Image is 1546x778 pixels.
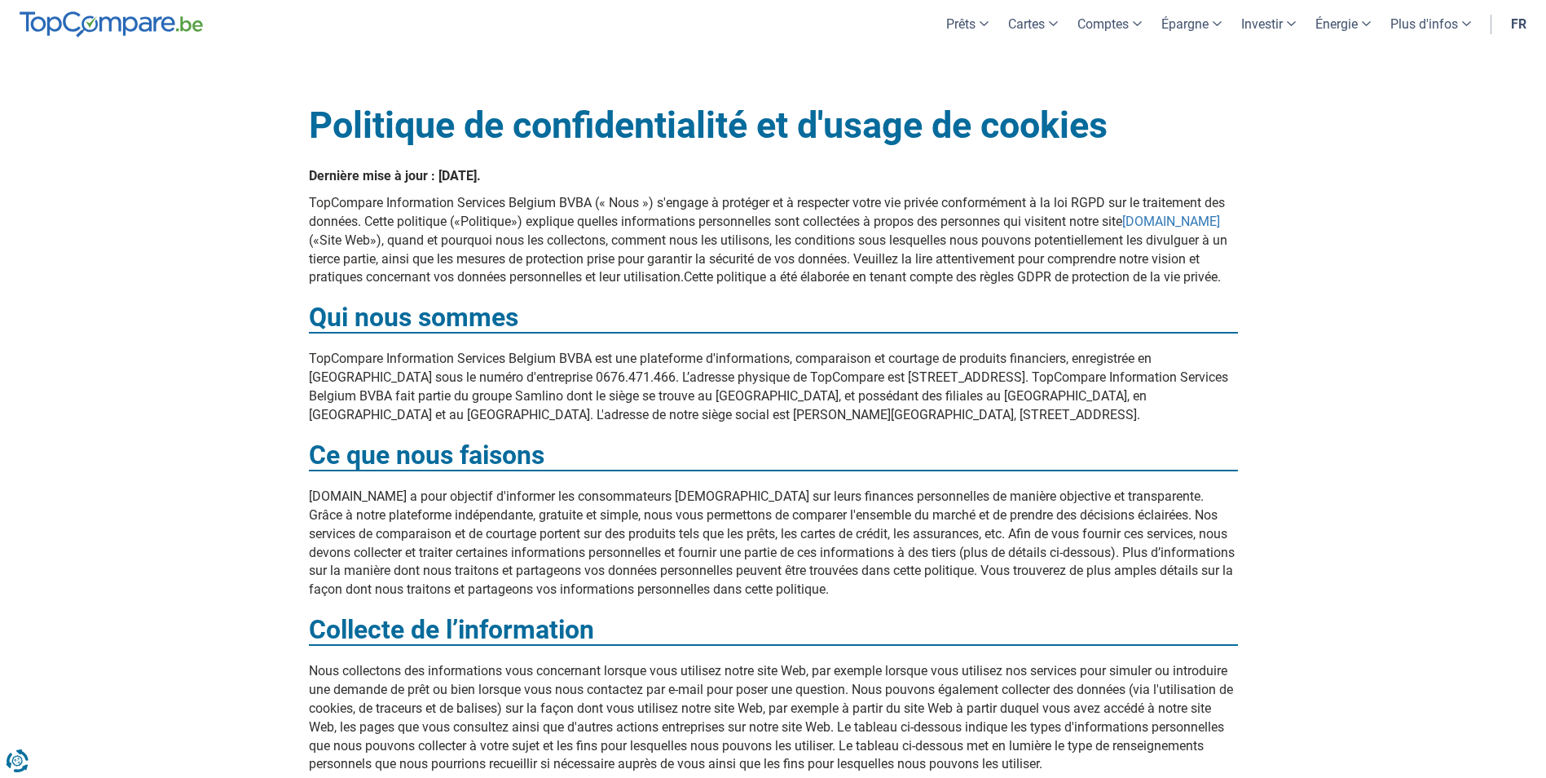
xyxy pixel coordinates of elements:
[309,195,1225,229] span: TopCompare Information Services Belgium BVBA (« Nous ») s'engage à protéger et à respecter votre ...
[309,440,544,471] strong: Ce que nous faisons
[309,104,1108,147] strong: Politique de confidentialité et d'usage de cookies
[309,614,594,645] strong: Collecte de l’information
[20,11,203,38] img: TopCompare
[309,351,1152,385] span: TopCompare Information Services Belgium BVBA est une plateforme d'informations, comparaison et co...
[309,526,1235,579] span: Afin de vous fournir ces services, nous devons collecter et traiter certaines informations person...
[309,663,1233,753] span: Nous collectons des informations vous concernant lorsque vous utilisez notre site Web, par exempl...
[309,302,518,333] strong: Qui nous sommes
[309,369,1228,422] span: TopCompare Information Services Belgium BVBA fait partie du groupe Samlino dont le siège se trouv...
[1122,214,1220,229] a: [DOMAIN_NAME]
[309,488,1218,542] span: [DOMAIN_NAME] a pour objectif d'informer les consommateurs [DEMOGRAPHIC_DATA] sur leurs finances ...
[309,168,481,183] span: Dernière mise à jour : [DATE].
[309,214,1227,285] span: Cette politique («Politique») explique quelles informations personnelles sont collectées à propos...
